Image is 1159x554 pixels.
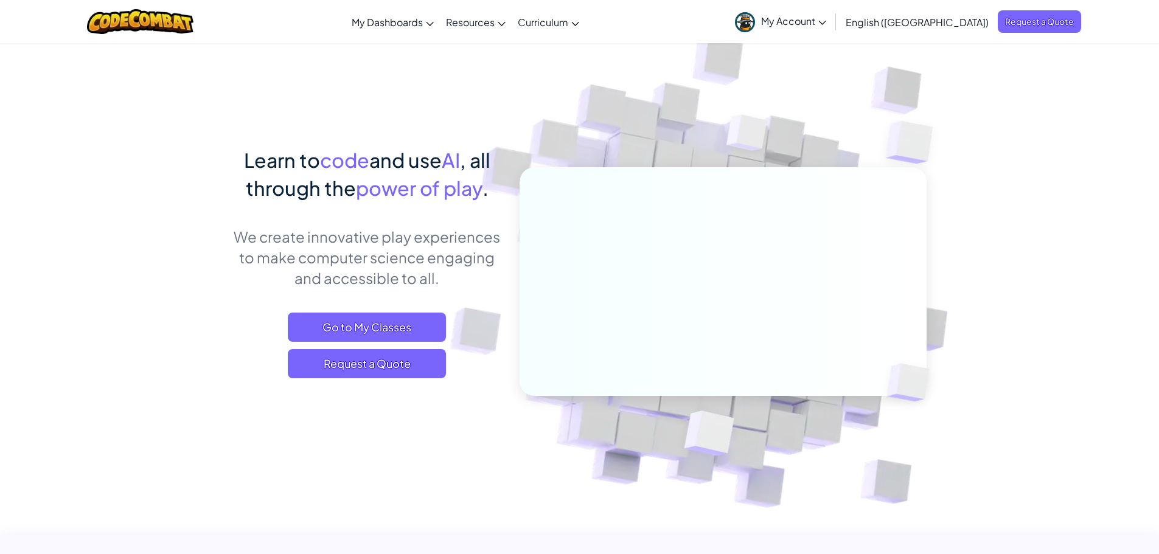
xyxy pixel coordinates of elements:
span: power of play [356,176,482,200]
span: My Dashboards [352,16,423,29]
img: Overlap cubes [861,91,967,194]
a: Resources [440,5,512,38]
a: Request a Quote [998,10,1081,33]
a: My Account [729,2,832,41]
a: My Dashboards [346,5,440,38]
span: AI [442,148,460,172]
span: code [320,148,369,172]
a: Curriculum [512,5,585,38]
span: English ([GEOGRAPHIC_DATA]) [846,16,989,29]
img: Overlap cubes [654,385,763,486]
p: We create innovative play experiences to make computer science engaging and accessible to all. [233,226,501,288]
span: . [482,176,489,200]
span: Learn to [244,148,320,172]
img: Overlap cubes [703,91,791,181]
span: and use [369,148,442,172]
a: Go to My Classes [288,313,446,342]
a: Request a Quote [288,349,446,378]
a: English ([GEOGRAPHIC_DATA]) [840,5,995,38]
img: Overlap cubes [866,338,958,427]
span: Resources [446,16,495,29]
span: Curriculum [518,16,568,29]
img: avatar [735,12,755,32]
span: My Account [761,15,826,27]
img: CodeCombat logo [87,9,193,34]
